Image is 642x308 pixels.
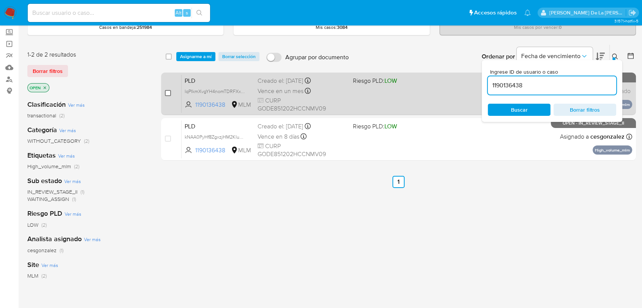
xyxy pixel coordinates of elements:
p: javier.gutierrez@mercadolibre.com.mx [549,9,626,16]
button: search-icon [191,8,207,18]
span: Accesos rápidos [474,9,517,17]
span: s [186,9,188,16]
a: Notificaciones [524,9,531,16]
a: Salir [628,9,636,17]
span: 3.157.1-hotfix-5 [614,18,638,24]
span: Alt [176,9,182,16]
input: Buscar usuario o caso... [28,8,210,18]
